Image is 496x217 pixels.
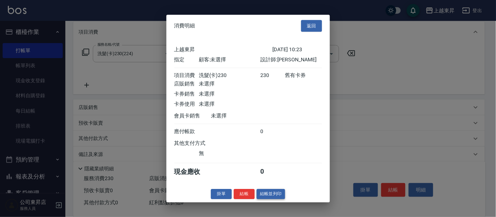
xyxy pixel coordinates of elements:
div: 現金應收 [174,167,211,176]
div: 洗髮(卡)230 [199,72,260,79]
div: [DATE] 10:23 [273,46,322,53]
div: 未選擇 [211,113,273,119]
div: 0 [260,128,285,135]
div: 顧客: 未選擇 [199,56,260,63]
div: 未選擇 [199,101,260,108]
div: 上越東昇 [174,46,273,53]
div: 無 [199,150,260,157]
div: 店販銷售 [174,81,199,87]
button: 掛單 [211,189,232,199]
div: 0 [260,167,285,176]
div: 230 [260,72,285,79]
button: 結帳並列印 [257,189,285,199]
div: 項目消費 [174,72,199,79]
div: 指定 [174,56,199,63]
div: 應付帳款 [174,128,199,135]
div: 卡券銷售 [174,91,199,98]
div: 卡券使用 [174,101,199,108]
div: 未選擇 [199,81,260,87]
div: 舊有卡券 [285,72,322,79]
div: 其他支付方式 [174,140,224,147]
span: 消費明細 [174,23,195,29]
button: 結帳 [234,189,255,199]
div: 會員卡銷售 [174,113,211,119]
div: 設計師: [PERSON_NAME] [260,56,322,63]
div: 未選擇 [199,91,260,98]
button: 返回 [301,20,322,32]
